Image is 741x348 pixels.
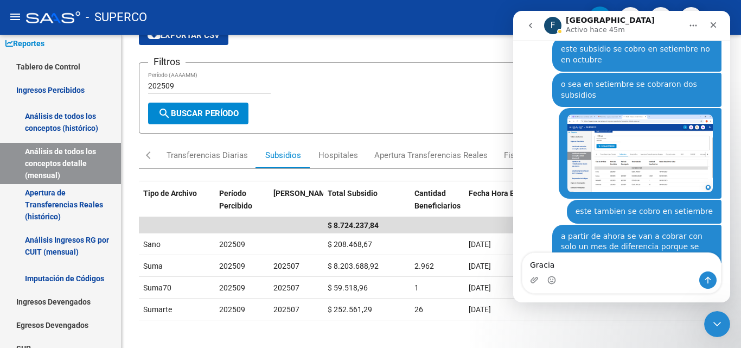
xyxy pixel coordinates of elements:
span: $ 8.203.688,92 [328,262,379,270]
span: [DATE] [469,305,491,314]
mat-icon: menu [9,10,22,23]
span: [DATE] [469,240,491,249]
span: 26 [414,305,423,314]
span: [PERSON_NAME] [273,189,332,198]
span: $ 208.468,67 [328,240,372,249]
span: 202507 [273,305,299,314]
span: $ 59.518,96 [328,283,368,292]
div: Fiscalización [504,149,552,161]
span: 2.962 [414,262,434,270]
span: Total Subsidio [328,189,378,198]
div: Subsidios [265,149,301,161]
h3: Filtros [148,54,186,69]
datatable-header-cell: Fecha Hora Envío ARCA [464,182,716,230]
span: 202509 [219,240,245,249]
mat-icon: cloud_download [148,28,161,41]
span: - SUPERCO [86,5,147,29]
iframe: Intercom live chat [704,311,730,337]
span: Cantidad Beneficiarios [414,189,461,210]
span: Exportar CSV [148,30,220,40]
span: [DATE] [469,283,491,292]
button: Exportar CSV [139,26,228,45]
datatable-header-cell: Tipo de Archivo [139,182,215,230]
div: Transferencias Diarias [167,149,248,161]
span: Fecha Hora Envío ARCA [469,189,550,198]
span: Período Percibido [219,189,252,210]
span: $ 252.561,29 [328,305,372,314]
button: Buscar Período [148,103,248,124]
span: Suma [143,262,163,270]
datatable-header-cell: Cantidad Beneficiarios [410,182,464,230]
span: 202509 [219,262,245,270]
span: 202509 [219,283,245,292]
span: Tipo de Archivo [143,189,197,198]
div: Apertura Transferencias Reales [374,149,488,161]
span: Reportes [5,37,44,49]
iframe: Intercom live chat [513,11,730,302]
mat-icon: search [158,107,171,120]
span: [DATE] [469,262,491,270]
span: $ 8.724.237,84 [328,221,379,230]
span: 1 [414,283,419,292]
span: Sano [143,240,161,249]
span: Suma70 [143,283,171,292]
span: Buscar Período [158,109,239,118]
datatable-header-cell: Período Devengado [269,182,323,230]
datatable-header-cell: Total Subsidio [323,182,410,230]
div: Hospitales [318,149,358,161]
span: Sumarte [143,305,172,314]
span: 202509 [219,305,245,314]
datatable-header-cell: Período Percibido [215,182,269,230]
span: 202507 [273,283,299,292]
span: 202507 [273,262,299,270]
